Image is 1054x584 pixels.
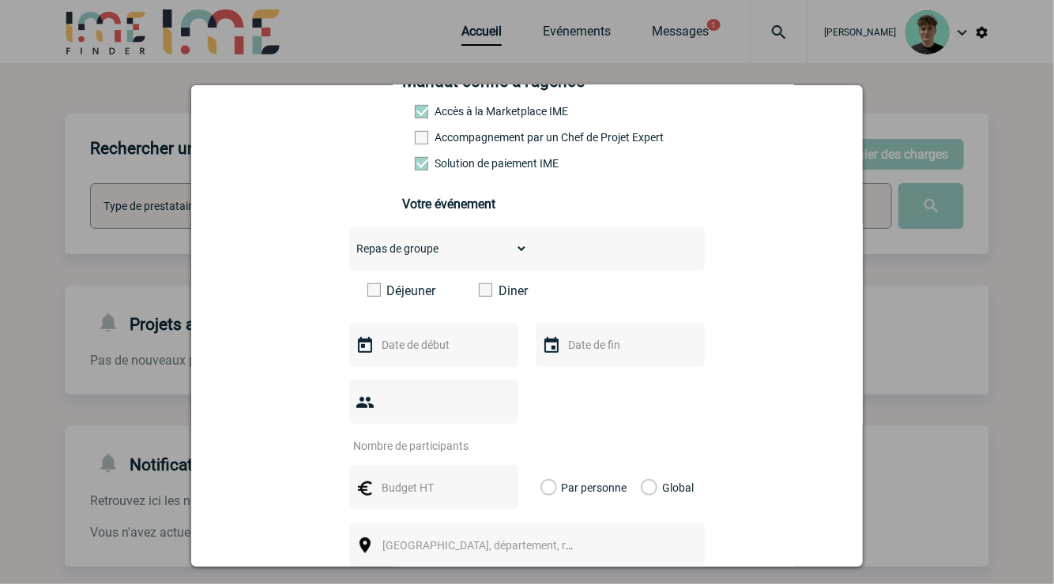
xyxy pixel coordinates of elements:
[479,283,570,298] label: Diner
[564,335,673,355] input: Date de fin
[349,436,498,456] input: Nombre de participants
[378,335,487,355] input: Date de début
[367,283,458,298] label: Déjeuner
[382,539,602,552] span: [GEOGRAPHIC_DATA], département, région...
[641,466,651,510] label: Global
[415,131,484,144] label: Prestation payante
[378,477,487,498] input: Budget HT
[415,105,484,118] label: Accès à la Marketplace IME
[540,466,558,510] label: Par personne
[403,197,652,212] h3: Votre événement
[415,157,484,170] label: Conformité aux process achat client, Prise en charge de la facturation, Mutualisation de plusieur...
